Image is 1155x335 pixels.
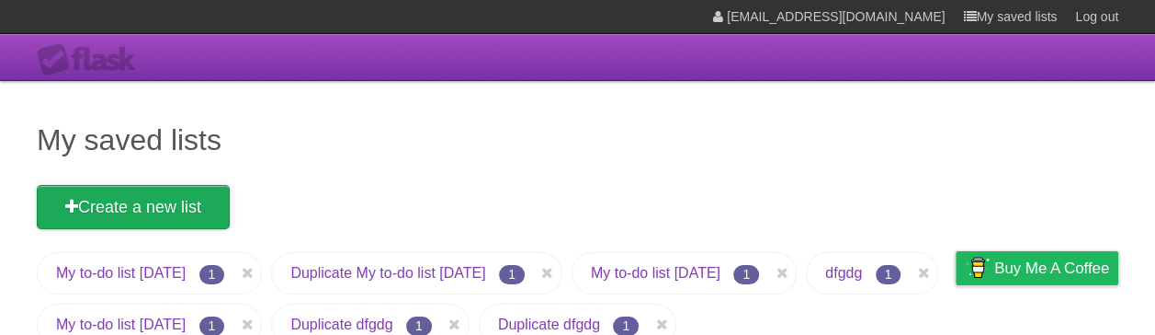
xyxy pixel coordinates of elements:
[56,317,186,332] a: My to-do list [DATE]
[876,265,901,284] span: 1
[498,317,600,332] a: Duplicate dfgdg
[37,43,147,76] div: Flask
[290,317,392,332] a: Duplicate dfgdg
[37,118,1118,162] h1: My saved lists
[825,265,862,281] a: dfgdg
[965,252,990,283] img: Buy me a coffee
[290,265,485,281] a: Duplicate My to-do list [DATE]
[37,185,230,229] a: Create a new list
[591,265,720,281] a: My to-do list [DATE]
[199,265,225,284] span: 1
[733,265,759,284] span: 1
[994,252,1109,284] span: Buy me a coffee
[499,265,525,284] span: 1
[956,251,1118,285] a: Buy me a coffee
[56,265,186,281] a: My to-do list [DATE]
